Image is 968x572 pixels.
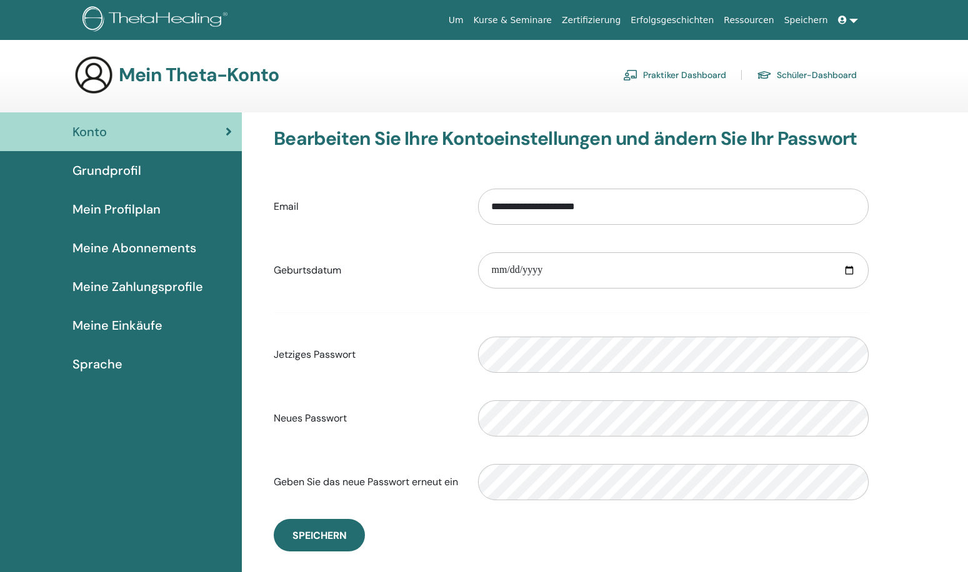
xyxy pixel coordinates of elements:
[72,355,122,373] span: Sprache
[72,161,141,180] span: Grundprofil
[779,9,833,32] a: Speichern
[757,70,772,81] img: graduation-cap.svg
[274,519,365,551] button: Speichern
[274,127,869,150] h3: Bearbeiten Sie Ihre Kontoeinstellungen und ändern Sie Ihr Passwort
[264,407,469,430] label: Neues Passwort
[264,259,469,282] label: Geburtsdatum
[264,470,469,494] label: Geben Sie das neue Passwort erneut ein
[623,69,638,81] img: chalkboard-teacher.svg
[626,9,719,32] a: Erfolgsgeschichten
[623,65,726,85] a: Praktiker Dashboard
[469,9,557,32] a: Kurse & Seminare
[72,277,203,296] span: Meine Zahlungsprofile
[264,343,469,367] label: Jetziges Passwort
[264,195,469,219] label: Email
[119,64,279,86] h3: Mein Theta-Konto
[82,6,232,34] img: logo.png
[757,65,857,85] a: Schüler-Dashboard
[72,122,107,141] span: Konto
[444,9,469,32] a: Um
[72,200,161,219] span: Mein Profilplan
[557,9,626,32] a: Zertifizierung
[719,9,779,32] a: Ressourcen
[74,55,114,95] img: generic-user-icon.jpg
[292,529,347,542] span: Speichern
[72,239,196,257] span: Meine Abonnements
[72,316,162,335] span: Meine Einkäufe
